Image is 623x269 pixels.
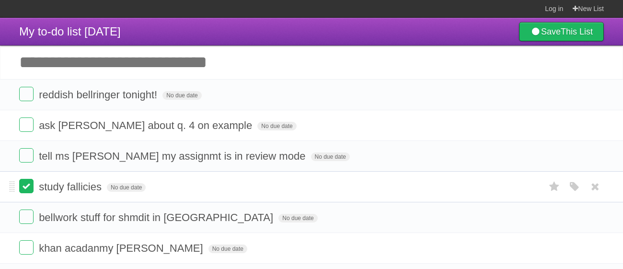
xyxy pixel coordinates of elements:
[278,214,317,222] span: No due date
[39,150,308,162] span: tell ms [PERSON_NAME] my assignmt is in review mode
[19,117,34,132] label: Done
[561,27,593,36] b: This List
[162,91,201,100] span: No due date
[19,25,121,38] span: My to-do list [DATE]
[19,240,34,255] label: Done
[19,210,34,224] label: Done
[19,179,34,193] label: Done
[107,183,146,192] span: No due date
[257,122,296,130] span: No due date
[519,22,604,41] a: SaveThis List
[19,87,34,101] label: Done
[208,245,247,253] span: No due date
[19,148,34,163] label: Done
[39,89,160,101] span: reddish bellringer tonight!
[311,152,350,161] span: No due date
[39,211,276,223] span: bellwork stuff for shmdit in [GEOGRAPHIC_DATA]
[39,242,205,254] span: khan acadanmy [PERSON_NAME]
[545,179,564,195] label: Star task
[39,119,254,131] span: ask [PERSON_NAME] about q. 4 on example
[39,181,104,193] span: study fallicies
